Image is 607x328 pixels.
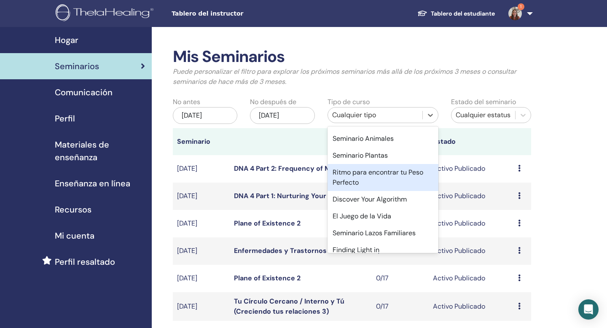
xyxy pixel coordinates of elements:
[429,210,514,237] td: Activo Publicado
[411,6,502,22] a: Tablero del estudiante
[328,97,370,107] label: Tipo de curso
[429,128,514,155] th: Estado
[55,60,99,73] span: Seminarios
[234,191,346,200] a: DNA 4 Part 1: Nurturing Your Spirit
[55,86,113,99] span: Comunicación
[250,107,314,124] div: [DATE]
[173,128,230,155] th: Seminario
[328,130,438,147] div: Seminario Animales
[173,210,230,237] td: [DATE]
[173,67,531,87] p: Puede personalizar el filtro para explorar los próximos seminarios más allá de los próximos 3 mes...
[328,242,438,269] div: Finding Light in [GEOGRAPHIC_DATA]
[328,147,438,164] div: Seminario Plantas
[456,110,511,120] div: Cualquier estatus
[234,246,327,255] a: Enfermedades y Trastornos
[328,164,438,191] div: Ritmo para encontrar tu Peso Perfecto
[332,110,418,120] div: Cualquier tipo
[55,177,130,190] span: Enseñanza en línea
[173,155,230,183] td: [DATE]
[328,208,438,225] div: El Juego de la Vida
[234,164,364,173] a: DNA 4 Part 2: Frequency of Manifesting
[518,3,524,10] span: 1
[417,10,427,17] img: graduation-cap-white.svg
[429,155,514,183] td: Activo Publicado
[429,183,514,210] td: Activo Publicado
[578,299,599,320] div: Open Intercom Messenger
[55,203,91,216] span: Recursos
[173,292,230,321] td: [DATE]
[55,255,115,268] span: Perfil resaltado
[173,107,237,124] div: [DATE]
[328,225,438,242] div: Seminario Lazos Familiares
[429,237,514,265] td: Activo Publicado
[372,292,429,321] td: 0/17
[55,34,78,46] span: Hogar
[429,265,514,292] td: Activo Publicado
[55,138,145,164] span: Materiales de enseñanza
[328,191,438,208] div: Discover Your Algorithm
[55,112,75,125] span: Perfil
[234,297,344,316] a: Tu Círculo Cercano / Interno y Tú (Creciendo tus relaciones 3)
[173,183,230,210] td: [DATE]
[56,4,156,23] img: logo.png
[172,9,298,18] span: Tablero del instructor
[429,292,514,321] td: Activo Publicado
[451,97,516,107] label: Estado del seminario
[234,274,301,282] a: Plane of Existence 2
[234,219,301,228] a: Plane of Existence 2
[372,265,429,292] td: 0/17
[508,7,522,20] img: default.jpg
[250,97,296,107] label: No después de
[55,229,94,242] span: Mi cuenta
[173,237,230,265] td: [DATE]
[173,47,531,67] h2: Mis Seminarios
[173,265,230,292] td: [DATE]
[173,97,200,107] label: No antes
